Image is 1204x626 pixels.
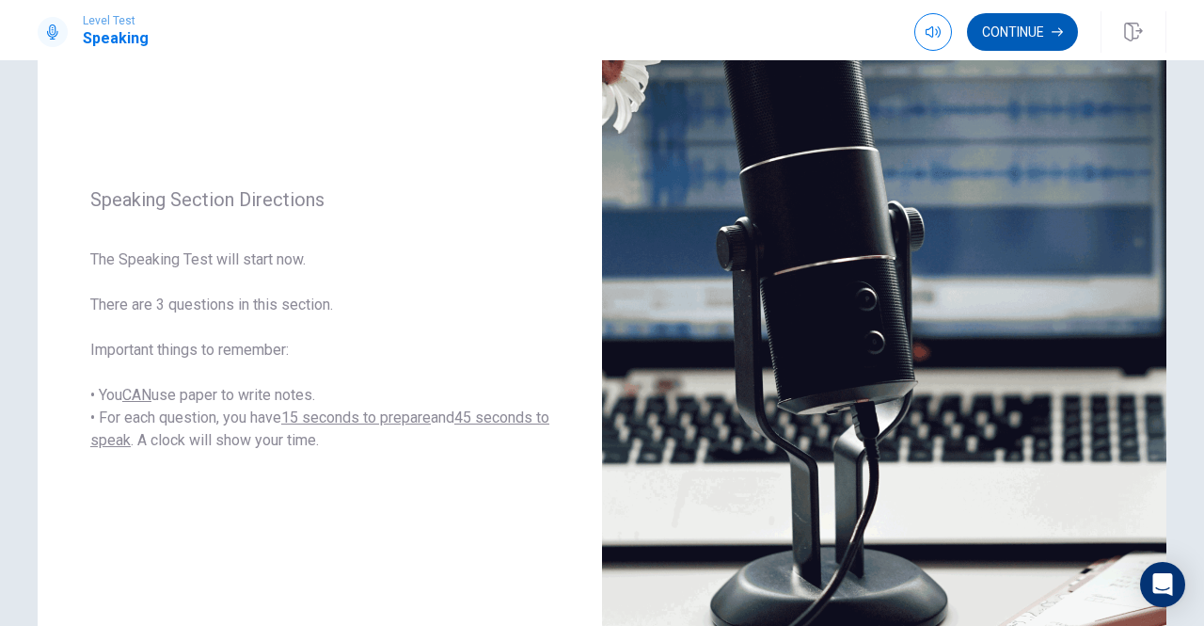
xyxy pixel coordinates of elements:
[90,188,549,211] span: Speaking Section Directions
[281,409,431,426] u: 15 seconds to prepare
[83,14,149,27] span: Level Test
[122,386,151,404] u: CAN
[83,27,149,50] h1: Speaking
[90,249,549,452] span: The Speaking Test will start now. There are 3 questions in this section. Important things to reme...
[1140,562,1185,607] div: Open Intercom Messenger
[967,13,1078,51] button: Continue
